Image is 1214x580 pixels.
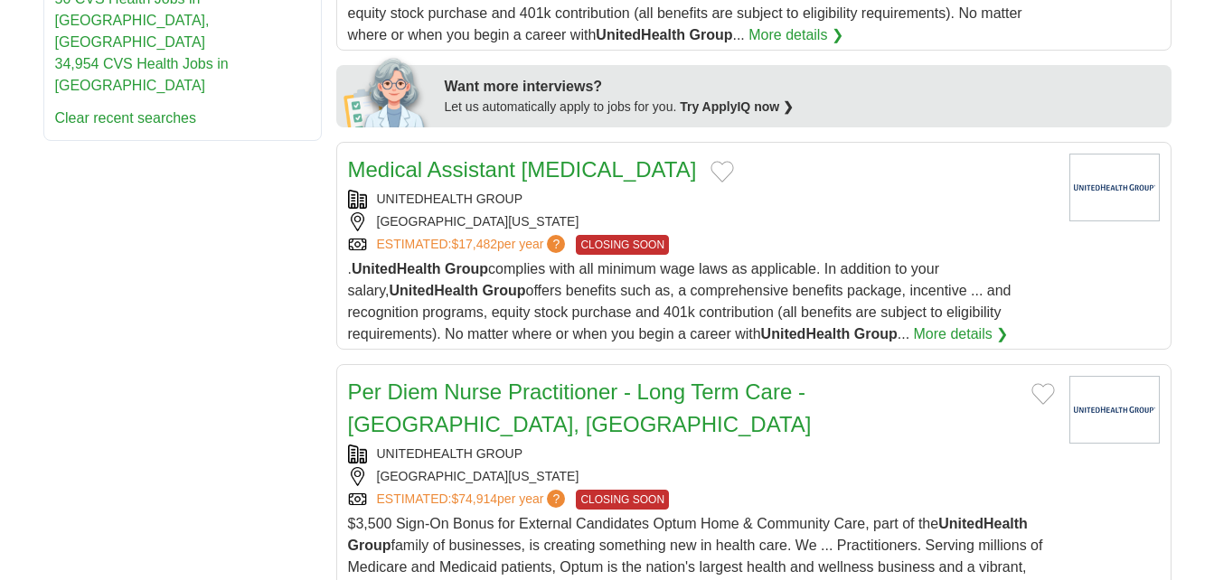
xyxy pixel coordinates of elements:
a: 34,954 CVS Health Jobs in [GEOGRAPHIC_DATA] [55,56,229,93]
a: More details ❯ [914,323,1009,345]
a: UNITEDHEALTH GROUP [377,192,523,206]
strong: UnitedHealth [761,326,851,341]
span: CLOSING SOON [576,490,669,510]
strong: Group [854,326,898,341]
img: UnitedHealth Group logo [1069,376,1160,444]
strong: UnitedHealth [389,283,478,298]
button: Add to favorite jobs [711,161,734,182]
strong: UnitedHealth [352,261,441,276]
strong: Group [348,538,391,553]
span: ? [547,235,565,253]
a: Medical Assistant [MEDICAL_DATA] [348,157,697,182]
span: . complies with all minimum wage laws as applicable. In addition to your salary, offers benefits ... [348,261,1012,341]
button: Add to favorite jobs [1031,383,1055,405]
img: UnitedHealth Group logo [1069,154,1160,221]
div: [GEOGRAPHIC_DATA][US_STATE] [348,467,1055,486]
span: $17,482 [451,237,497,251]
span: $74,914 [451,491,497,506]
a: UNITEDHEALTH GROUP [377,446,523,461]
a: More details ❯ [748,24,843,46]
a: Per Diem Nurse Practitioner - Long Term Care - [GEOGRAPHIC_DATA], [GEOGRAPHIC_DATA] [348,379,812,436]
div: Want more interviews? [445,76,1161,98]
a: Clear recent searches [55,110,197,126]
div: Let us automatically apply to jobs for you. [445,98,1161,117]
a: Try ApplyIQ now ❯ [680,99,794,114]
strong: Group [689,27,732,42]
a: ESTIMATED:$74,914per year? [377,490,569,510]
strong: UnitedHealth [938,516,1028,531]
a: ESTIMATED:$17,482per year? [377,235,569,255]
div: [GEOGRAPHIC_DATA][US_STATE] [348,212,1055,231]
strong: Group [483,283,526,298]
strong: Group [445,261,488,276]
img: apply-iq-scientist.png [343,55,431,127]
span: ? [547,490,565,508]
strong: UnitedHealth [596,27,685,42]
span: CLOSING SOON [576,235,669,255]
